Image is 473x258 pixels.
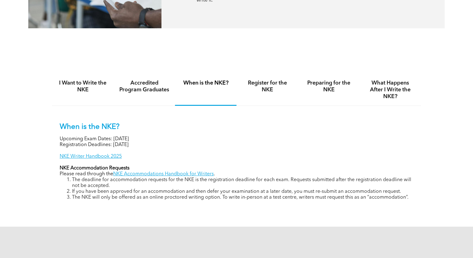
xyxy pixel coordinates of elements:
li: The NKE will only be offered as an online proctored writing option. To write in-person at a test ... [72,195,413,200]
a: NKE Writer Handbook 2025 [60,154,122,159]
h4: I Want to Write the NKE [58,80,108,93]
li: The deadline for accommodation requests for the NKE is the registration deadline for each exam. R... [72,177,413,189]
h4: Register for the NKE [242,80,292,93]
strong: NKE Accommodation Requests [60,166,129,171]
h4: Preparing for the NKE [304,80,354,93]
p: When is the NKE? [60,123,413,132]
p: Please read through the . [60,171,413,177]
a: NKE Accommodations Handbook for Writers [113,172,214,177]
li: If you have been approved for an accommodation and then defer your examination at a later date, y... [72,189,413,195]
p: Upcoming Exam Dates: [DATE] [60,136,413,142]
p: Registration Deadlines: [DATE] [60,142,413,148]
h4: When is the NKE? [181,80,231,86]
h4: What Happens After I Write the NKE? [365,80,415,100]
h4: Accredited Program Graduates [119,80,169,93]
